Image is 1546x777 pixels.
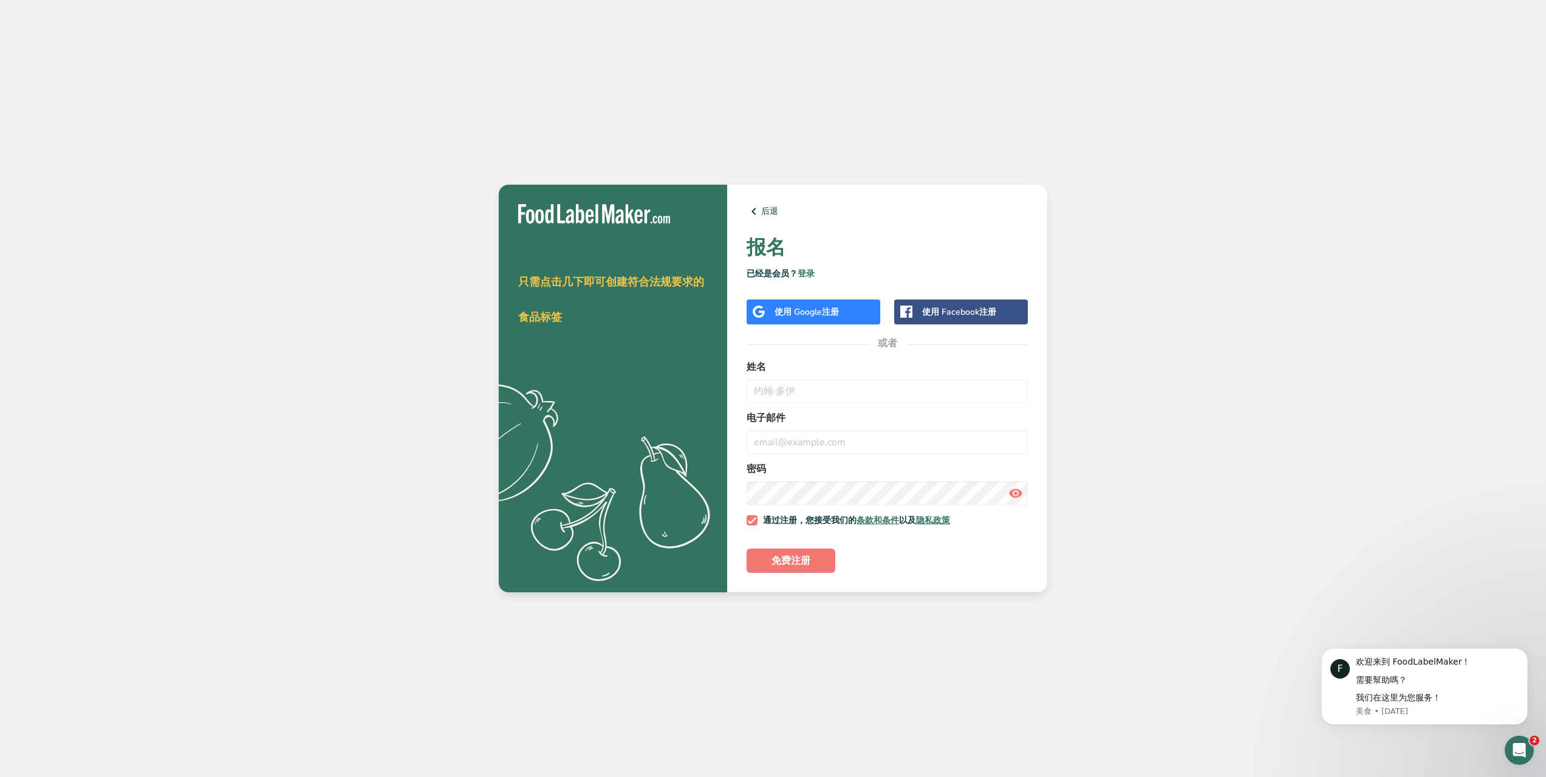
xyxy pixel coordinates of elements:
[1505,736,1534,765] iframe: 对讲机实时聊天
[761,205,778,217] font: 后退
[747,549,835,573] button: 免费注册
[916,515,950,526] a: 隐私政策
[878,337,897,350] font: 或者
[747,430,1028,454] input: email@example.com
[518,204,670,224] img: 食品标签制作器
[747,360,766,374] font: 姓名
[771,554,810,567] font: 免费注册
[747,462,766,476] font: 密码
[518,275,704,324] font: 只需点击几下即可创建符合法规要求的食品标签
[775,306,822,318] font: 使用 Google
[979,306,996,318] font: 注册
[747,268,798,279] font: 已经是会员？
[747,379,1028,403] input: 约翰·多伊
[822,306,839,318] font: 注册
[747,204,1028,219] a: 后退
[747,234,785,261] font: 报名
[1532,736,1537,744] font: 2
[857,515,899,526] a: 条款和条件
[763,515,857,526] font: 通过注册，您接受我们的
[798,268,815,279] a: 登录
[899,515,916,526] font: 以及
[922,306,979,318] font: 使用 Facebook
[1303,630,1546,744] iframe: 对讲机通知消息
[747,411,785,425] font: 电子邮件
